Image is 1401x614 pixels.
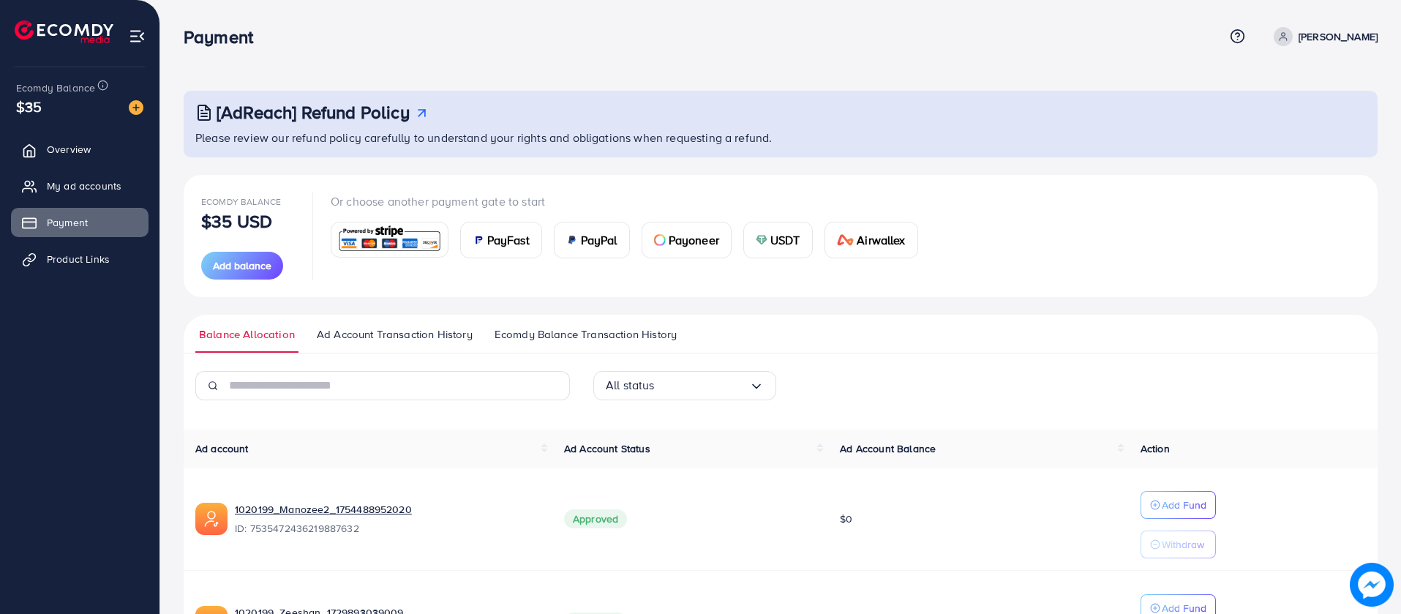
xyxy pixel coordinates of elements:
input: Search for option [655,374,749,397]
img: menu [129,28,146,45]
span: Balance Allocation [199,326,295,342]
img: logo [15,20,113,43]
img: card [654,234,666,246]
span: Ecomdy Balance [201,195,281,208]
span: Product Links [47,252,110,266]
p: $35 USD [201,212,272,230]
img: card [566,234,578,246]
p: Add Fund [1162,496,1206,514]
span: Ad Account Status [564,441,650,456]
span: Approved [564,509,627,528]
span: My ad accounts [47,179,121,193]
button: Add balance [201,252,283,280]
span: Action [1141,441,1170,456]
img: card [756,234,767,246]
p: [PERSON_NAME] [1299,28,1378,45]
div: Search for option [593,371,776,400]
a: Payment [11,208,149,237]
a: Product Links [11,244,149,274]
a: Overview [11,135,149,164]
span: All status [606,374,655,397]
span: ID: 7535472436219887632 [235,521,541,536]
p: Please review our refund policy carefully to understand your rights and obligations when requesti... [195,129,1369,146]
span: PayFast [487,231,530,249]
img: ic-ads-acc.e4c84228.svg [195,503,228,535]
span: USDT [770,231,800,249]
span: Ad Account Transaction History [317,326,473,342]
img: image [129,100,143,115]
img: image [1350,563,1394,607]
img: card [837,234,855,246]
span: Overview [47,142,91,157]
a: 1020199_Manozee2_1754488952020 [235,502,412,517]
span: Ad account [195,441,249,456]
span: Ecomdy Balance Transaction History [495,326,677,342]
img: card [336,224,443,255]
span: $35 [16,96,42,117]
span: Payoneer [669,231,719,249]
a: card [331,222,448,258]
a: cardPayPal [554,222,630,258]
button: Add Fund [1141,491,1216,519]
p: Withdraw [1162,536,1204,553]
span: Ecomdy Balance [16,81,95,95]
p: Or choose another payment gate to start [331,192,930,210]
a: My ad accounts [11,171,149,201]
h3: Payment [184,26,265,48]
span: Add balance [213,258,271,273]
a: cardUSDT [743,222,813,258]
a: cardPayoneer [642,222,732,258]
span: PayPal [581,231,617,249]
a: [PERSON_NAME] [1268,27,1378,46]
button: Withdraw [1141,531,1216,558]
a: cardAirwallex [825,222,918,258]
img: card [473,234,484,246]
span: Airwallex [857,231,905,249]
div: <span class='underline'>1020199_Manozee2_1754488952020</span></br>7535472436219887632 [235,502,541,536]
span: Ad Account Balance [840,441,936,456]
span: $0 [840,512,852,526]
span: Payment [47,215,88,230]
a: cardPayFast [460,222,542,258]
h3: [AdReach] Refund Policy [217,102,410,123]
